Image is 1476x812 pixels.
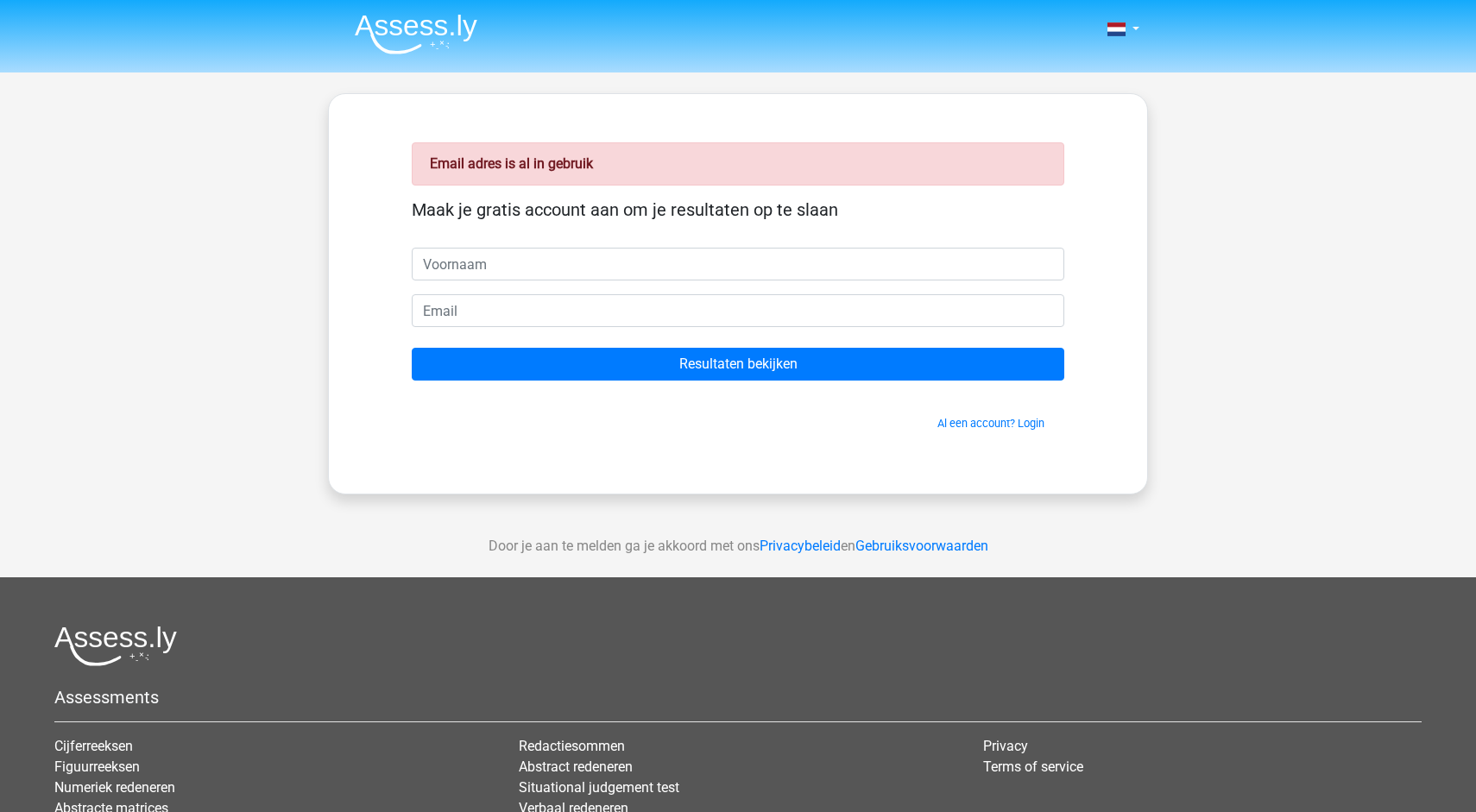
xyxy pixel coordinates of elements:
a: Privacy [983,738,1028,754]
a: Al een account? Login [937,417,1044,430]
a: Gebruiksvoorwaarden [855,538,988,554]
a: Figuurreeksen [54,758,140,775]
a: Cijferreeksen [54,738,133,754]
a: Abstract redeneren [519,758,633,775]
img: Assessly [355,14,477,54]
input: Voornaam [412,248,1064,280]
h5: Maak je gratis account aan om je resultaten op te slaan [412,199,1064,220]
a: Privacybeleid [760,538,841,554]
input: Resultaten bekijken [412,348,1064,381]
a: Numeriek redeneren [54,779,175,796]
strong: Email adres is al in gebruik [430,155,593,172]
a: Redactiesommen [519,738,625,754]
img: Assessly logo [54,626,177,666]
a: Situational judgement test [519,779,679,796]
a: Terms of service [983,758,1083,775]
h5: Assessments [54,687,1422,708]
input: Email [412,294,1064,327]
